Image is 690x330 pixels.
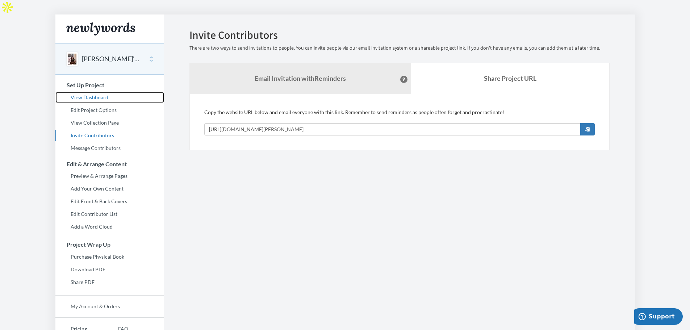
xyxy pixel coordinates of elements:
[189,29,610,41] h2: Invite Contributors
[55,196,164,207] a: Edit Front & Back Covers
[55,183,164,194] a: Add Your Own Content
[55,117,164,128] a: View Collection Page
[55,14,164,43] a: Newlywords logo
[634,308,683,326] iframe: Opens a widget where you can chat to one of our agents
[55,301,164,312] a: My Account & Orders
[55,171,164,181] a: Preview & Arrange Pages
[55,143,164,154] a: Message Contributors
[204,109,595,135] div: Copy the website URL below and email everyone with this link. Remember to send reminders as peopl...
[55,209,164,220] a: Edit Contributor List
[55,277,164,288] a: Share PDF
[255,74,346,82] strong: Email Invitation with Reminders
[56,161,164,167] h3: Edit & Arrange Content
[55,92,164,103] a: View Dashboard
[484,74,536,82] b: Share Project URL
[55,130,164,141] a: Invite Contributors
[66,22,135,35] img: Newlywords logo
[189,45,610,52] p: There are two ways to send invitations to people. You can invite people via our email invitation ...
[55,221,164,232] a: Add a Word Cloud
[55,251,164,262] a: Purchase Physical Book
[82,54,141,64] button: [PERSON_NAME]'s Birthday Book of Memories
[56,241,164,248] h3: Project Wrap Up
[55,105,164,116] a: Edit Project Options
[56,82,164,88] h3: Set Up Project
[55,264,164,275] a: Download PDF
